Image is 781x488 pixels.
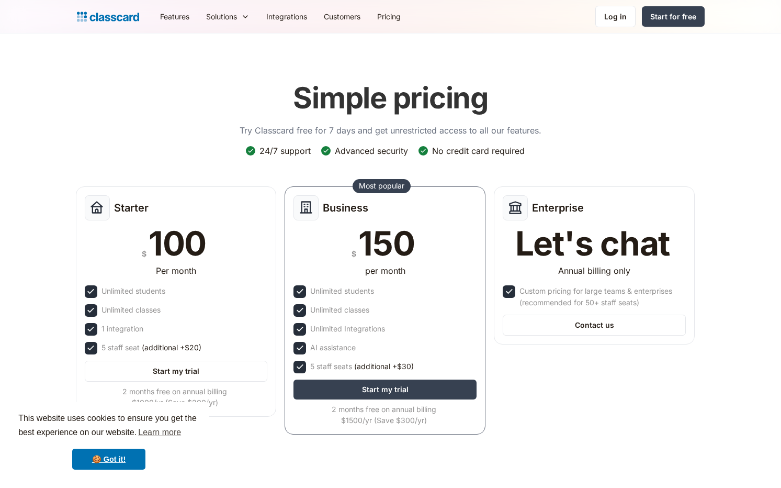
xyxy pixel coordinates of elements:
[310,285,374,297] div: Unlimited students
[310,361,414,372] div: 5 staff seats
[101,304,161,316] div: Unlimited classes
[293,81,488,116] h1: Simple pricing
[532,202,584,214] h2: Enterprise
[358,227,414,260] div: 150
[198,5,258,28] div: Solutions
[114,202,149,214] h2: Starter
[77,9,139,24] a: Logo
[369,5,409,28] a: Pricing
[315,5,369,28] a: Customers
[18,412,199,440] span: This website uses cookies to ensure you get the best experience on our website.
[152,5,198,28] a: Features
[310,323,385,335] div: Unlimited Integrations
[352,247,356,260] div: $
[515,227,670,260] div: Let's chat
[72,449,145,470] a: dismiss cookie message
[432,145,525,157] div: No credit card required
[137,425,183,440] a: learn more about cookies
[323,202,368,214] h2: Business
[365,264,405,277] div: per month
[8,402,209,480] div: cookieconsent
[650,11,696,22] div: Start for free
[595,6,636,27] a: Log in
[142,342,201,353] span: (additional +$20)
[156,264,196,277] div: Per month
[240,124,541,137] p: Try Classcard free for 7 days and get unrestricted access to all our features.
[258,5,315,28] a: Integrations
[310,304,369,316] div: Unlimited classes
[359,181,404,191] div: Most popular
[558,264,630,277] div: Annual billing only
[604,11,627,22] div: Log in
[310,342,356,353] div: AI assistance
[293,380,477,400] a: Start my trial
[101,323,143,335] div: 1 integration
[293,404,474,426] div: 2 months free on annual billing $1500/yr (Save $300/yr)
[142,247,146,260] div: $
[259,145,311,157] div: 24/7 support
[101,342,201,353] div: 5 staff seat
[519,285,684,308] div: Custom pricing for large teams & enterprises (recommended for 50+ staff seats)
[642,6,705,27] a: Start for free
[85,386,266,408] div: 2 months free on annual billing $1000/yr (Save $200/yr)
[85,361,268,382] a: Start my trial
[503,315,686,336] a: Contact us
[354,361,414,372] span: (additional +$30)
[101,285,165,297] div: Unlimited students
[206,11,237,22] div: Solutions
[149,227,206,260] div: 100
[335,145,408,157] div: Advanced security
